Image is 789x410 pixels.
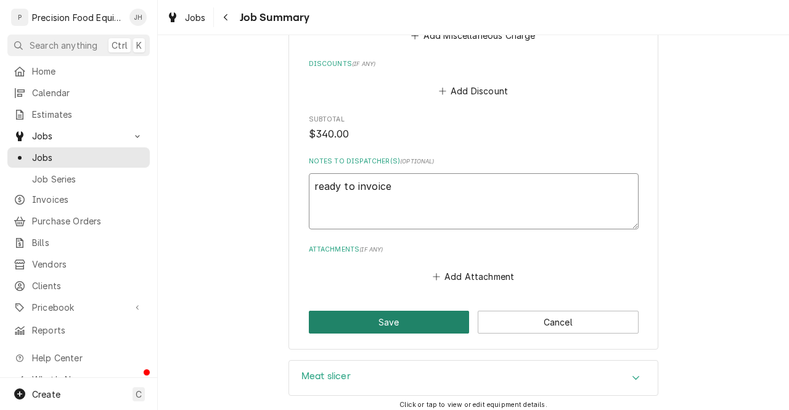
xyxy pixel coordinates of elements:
span: ( if any ) [352,60,375,67]
label: Notes to Dispatcher(s) [309,157,639,166]
span: Click or tap to view or edit equipment details. [399,401,547,409]
div: Jason Hertel's Avatar [129,9,147,26]
a: Invoices [7,189,150,210]
div: Button Group [309,311,639,334]
span: Purchase Orders [32,215,144,228]
a: Jobs [161,7,211,28]
span: Pricebook [32,301,125,314]
span: Ctrl [112,39,128,52]
span: Subtotal [309,115,639,125]
label: Attachments [309,245,639,255]
span: What's New [32,373,142,386]
span: $340.00 [309,128,350,140]
a: Go to Pricebook [7,297,150,318]
a: Job Series [7,169,150,189]
button: Accordion Details Expand Trigger [289,361,658,395]
span: ( optional ) [400,158,435,165]
button: Navigate back [216,7,236,27]
a: Go to Help Center [7,348,150,368]
a: Bills [7,232,150,253]
div: P [11,9,28,26]
button: Add Miscellaneous Charge [409,27,538,44]
span: Jobs [185,11,206,24]
div: Attachments [309,245,639,285]
a: Home [7,61,150,81]
a: Go to What's New [7,369,150,390]
button: Search anythingCtrlK [7,35,150,56]
span: Help Center [32,351,142,364]
span: Search anything [30,39,97,52]
a: Clients [7,276,150,296]
span: Jobs [32,129,125,142]
span: C [136,388,142,401]
a: Estimates [7,104,150,125]
div: Discounts [309,59,639,100]
div: Precision Food Equipment LLC [32,11,123,24]
div: Subtotal [309,115,639,141]
button: Add Attachment [430,268,517,285]
button: Cancel [478,311,639,334]
a: Go to Jobs [7,126,150,146]
span: K [136,39,142,52]
a: Reports [7,320,150,340]
span: Jobs [32,151,144,164]
span: Clients [32,279,144,292]
span: Subtotal [309,127,639,142]
label: Discounts [309,59,639,69]
textarea: ready to invoice [309,173,639,229]
span: Bills [32,236,144,249]
span: Estimates [32,108,144,121]
a: Jobs [7,147,150,168]
span: Invoices [32,193,144,206]
button: Save [309,311,470,334]
span: Home [32,65,144,78]
span: ( if any ) [359,246,383,253]
h3: Meat slicer [301,371,351,382]
div: Meat slicer [288,360,658,396]
span: Create [32,389,60,400]
div: Button Group Row [309,311,639,334]
span: Calendar [32,86,144,99]
span: Reports [32,324,144,337]
div: Notes to Dispatcher(s) [309,157,639,229]
span: Job Summary [236,9,310,26]
a: Calendar [7,83,150,103]
span: Job Series [32,173,144,186]
button: Add Discount [436,83,510,100]
div: JH [129,9,147,26]
a: Vendors [7,254,150,274]
div: Accordion Header [289,361,658,395]
span: Vendors [32,258,144,271]
a: Purchase Orders [7,211,150,231]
